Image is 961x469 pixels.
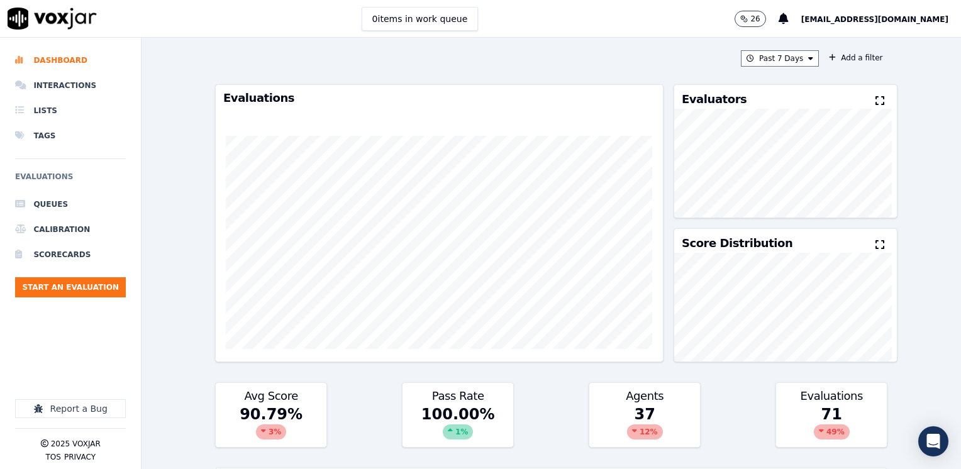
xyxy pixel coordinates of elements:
button: 0items in work queue [362,7,479,31]
div: 3 % [256,424,286,439]
div: 37 [589,404,700,447]
button: Privacy [64,452,96,462]
h3: Evaluators [682,94,747,105]
a: Scorecards [15,242,126,267]
button: [EMAIL_ADDRESS][DOMAIN_NAME] [801,11,961,26]
button: Past 7 Days [741,50,819,67]
div: 90.79 % [216,404,326,447]
img: voxjar logo [8,8,97,30]
div: 49 % [814,424,850,439]
h3: Pass Rate [410,390,506,402]
p: 26 [750,14,760,24]
div: Open Intercom Messenger [918,426,948,456]
button: TOS [45,452,60,462]
a: Queues [15,192,126,217]
h6: Evaluations [15,169,126,192]
button: Report a Bug [15,399,126,418]
a: Calibration [15,217,126,242]
button: Start an Evaluation [15,277,126,297]
h3: Score Distribution [682,238,792,249]
div: 71 [776,404,887,447]
a: Tags [15,123,126,148]
div: 1 % [443,424,473,439]
a: Lists [15,98,126,123]
button: 26 [735,11,778,27]
h3: Agents [597,390,692,402]
a: Dashboard [15,48,126,73]
div: 12 % [627,424,663,439]
button: Add a filter [824,50,887,65]
span: [EMAIL_ADDRESS][DOMAIN_NAME] [801,15,948,24]
h3: Avg Score [223,390,319,402]
h3: Evaluations [223,92,655,104]
a: Interactions [15,73,126,98]
p: 2025 Voxjar [51,439,101,449]
div: 100.00 % [403,404,513,447]
h3: Evaluations [784,390,879,402]
button: 26 [735,11,765,27]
